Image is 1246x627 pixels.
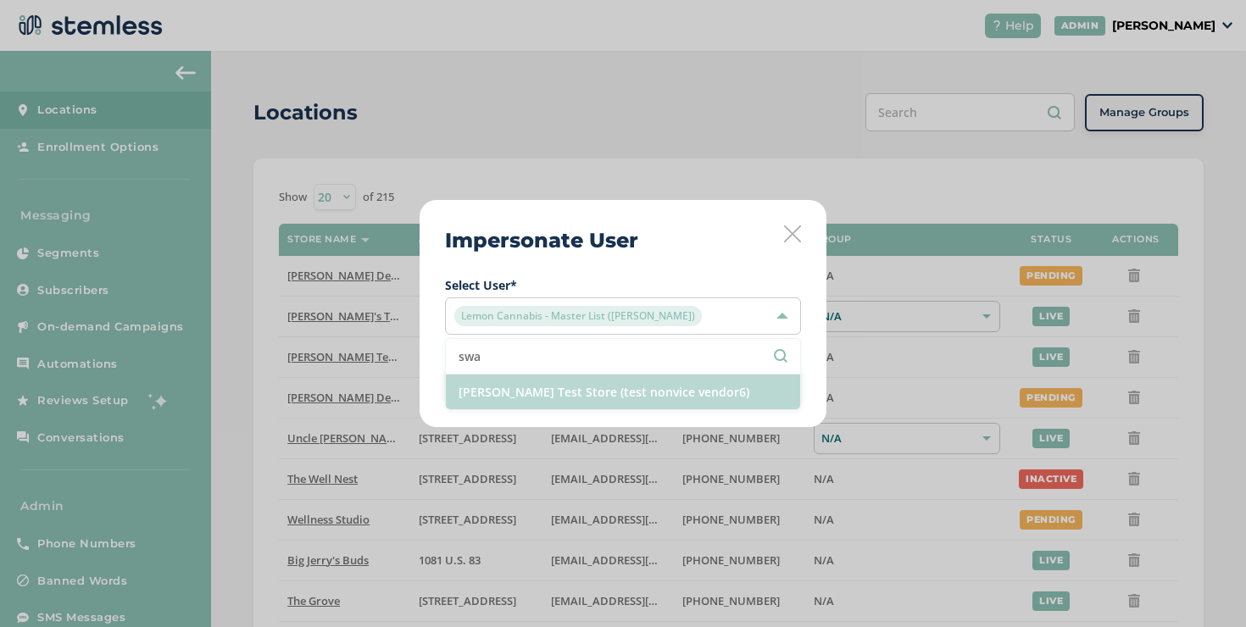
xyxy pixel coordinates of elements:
li: [PERSON_NAME] Test Store (test nonvice vendor6) [446,375,800,409]
h2: Impersonate User [445,225,638,256]
label: Select User [445,276,801,294]
input: Search [459,347,787,365]
iframe: Chat Widget [1161,546,1246,627]
span: Lemon Cannabis - Master List ([PERSON_NAME]) [454,306,702,326]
